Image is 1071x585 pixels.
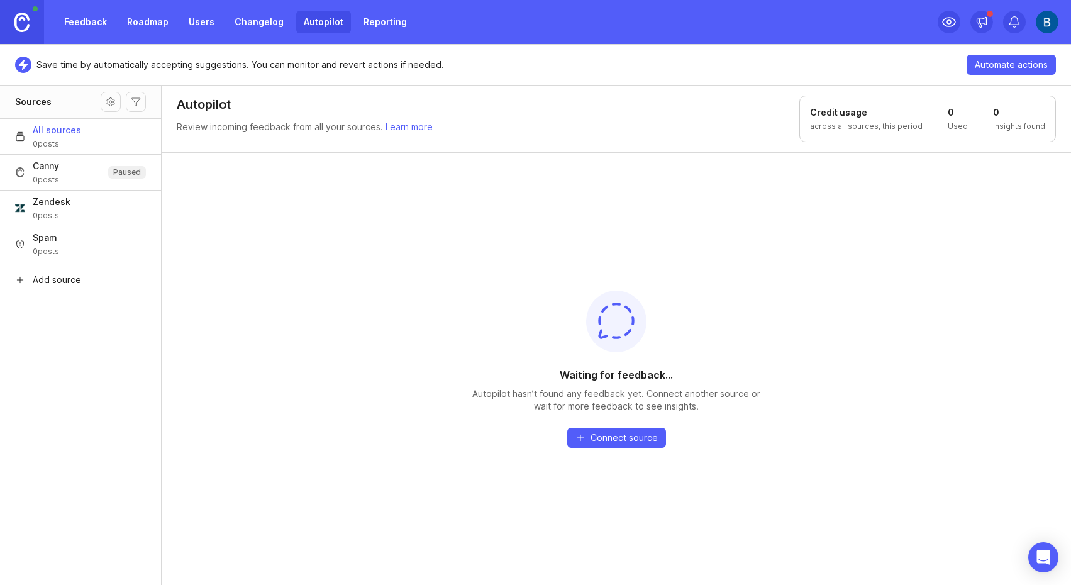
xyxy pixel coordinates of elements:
span: 0 posts [33,211,70,221]
span: Connect source [591,432,658,444]
span: Add source [33,274,81,286]
button: Automate actions [967,55,1056,75]
div: Open Intercom Messenger [1028,542,1058,572]
p: across all sources, this period [810,121,923,131]
h1: Waiting for feedback... [560,367,673,382]
a: Changelog [227,11,291,33]
a: Feedback [57,11,114,33]
img: Boris Guéry [1036,11,1058,33]
img: Canny Home [14,13,30,32]
span: Spam [33,231,59,244]
span: Automate actions [975,58,1048,71]
button: Connect source [567,428,666,448]
span: Canny [33,160,59,172]
p: Paused [113,167,141,177]
a: Autopilot [296,11,351,33]
button: Source settings [101,92,121,112]
a: Learn more [386,121,433,132]
img: Zendesk [15,203,25,213]
button: Autopilot filters [126,92,146,112]
a: Roadmap [119,11,176,33]
span: All sources [33,124,81,136]
p: Save time by automatically accepting suggestions. You can monitor and revert actions if needed. [36,58,444,71]
p: Review incoming feedback from all your sources. [177,121,433,133]
p: Insights found [993,121,1045,131]
a: Reporting [356,11,414,33]
h1: 0 [993,106,1045,119]
img: Canny [15,167,25,177]
a: Users [181,11,222,33]
span: 0 posts [33,175,59,185]
span: 0 posts [33,247,59,257]
h1: 0 [948,106,968,119]
h1: Sources [15,96,52,108]
span: 0 posts [33,139,81,149]
h1: Autopilot [177,96,231,113]
p: Used [948,121,968,131]
span: Zendesk [33,196,70,208]
h1: Credit usage [810,106,923,119]
p: Autopilot hasn’t found any feedback yet. Connect another source or wait for more feedback to see ... [465,387,767,413]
